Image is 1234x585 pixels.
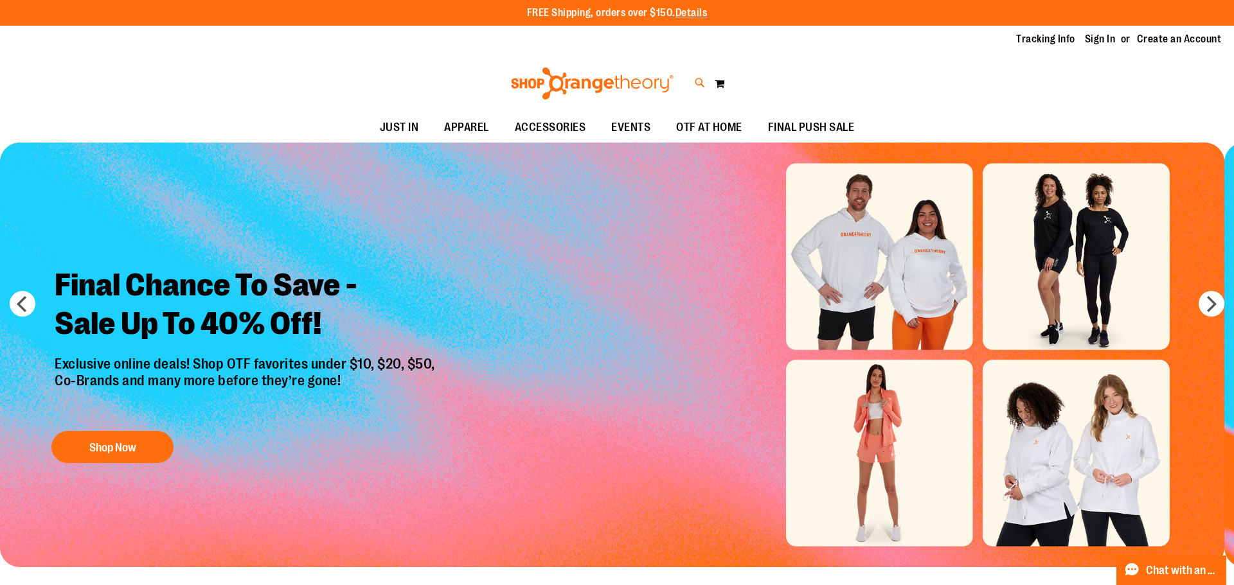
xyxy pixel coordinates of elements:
[768,113,855,142] span: FINAL PUSH SALE
[1116,555,1227,585] button: Chat with an Expert
[598,113,663,143] a: EVENTS
[45,356,448,419] p: Exclusive online deals! Shop OTF favorites under $10, $20, $50, Co-Brands and many more before th...
[380,113,419,142] span: JUST IN
[663,113,755,143] a: OTF AT HOME
[1199,291,1224,317] button: next
[1085,32,1116,46] a: Sign In
[1146,564,1219,577] span: Chat with an Expert
[10,291,35,317] button: prev
[444,113,489,142] span: APPAREL
[367,113,432,143] a: JUST IN
[755,113,868,143] a: FINAL PUSH SALE
[45,256,448,356] h2: Final Chance To Save - Sale Up To 40% Off!
[431,113,502,143] a: APPAREL
[51,431,174,463] button: Shop Now
[515,113,586,142] span: ACCESSORIES
[45,256,448,470] a: Final Chance To Save -Sale Up To 40% Off! Exclusive online deals! Shop OTF favorites under $10, $...
[502,113,599,143] a: ACCESSORIES
[1016,32,1075,46] a: Tracking Info
[611,113,650,142] span: EVENTS
[509,67,675,100] img: Shop Orangetheory
[527,6,708,21] p: FREE Shipping, orders over $150.
[676,113,742,142] span: OTF AT HOME
[675,7,708,19] a: Details
[1137,32,1222,46] a: Create an Account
